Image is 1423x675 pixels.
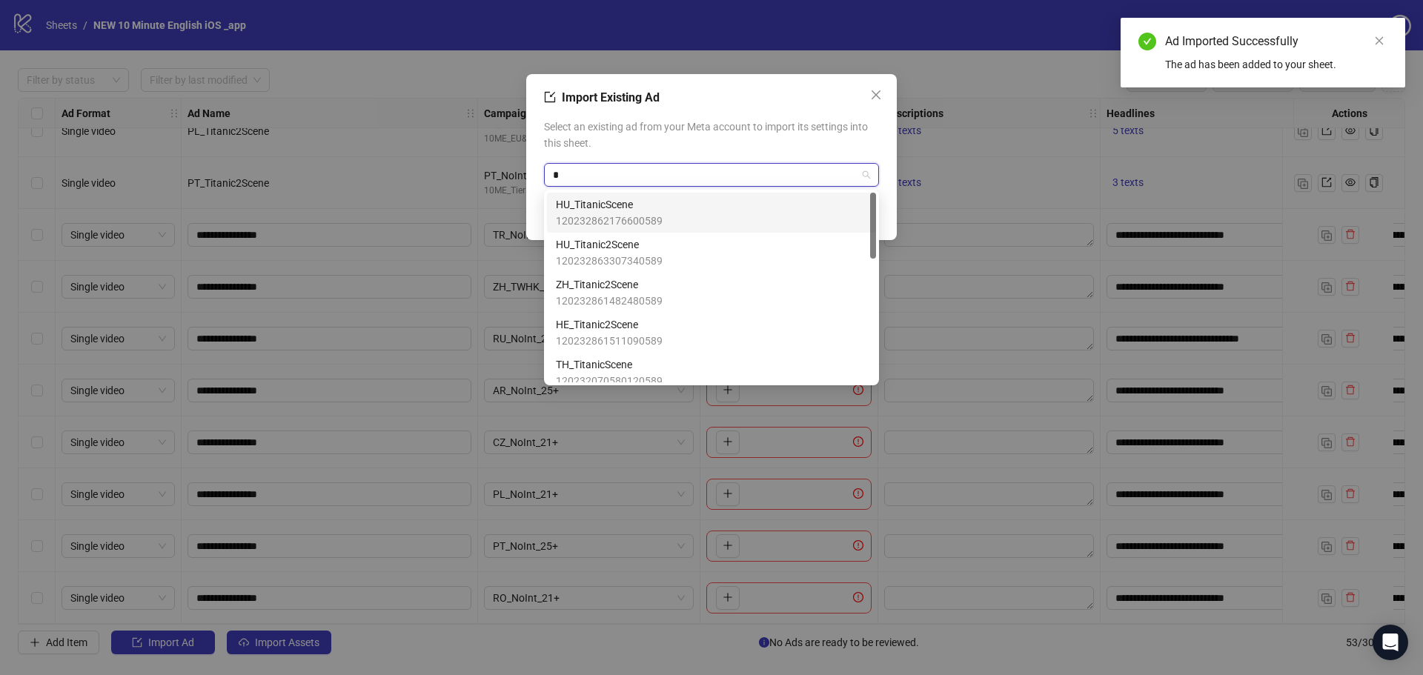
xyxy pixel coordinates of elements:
button: Close [864,83,888,107]
span: HU_Titanic2Scene [556,236,663,253]
span: 120232862176600589 [556,213,663,229]
span: 120232861511090589 [556,333,663,349]
span: Import Existing Ad [562,90,660,104]
div: HU_Titanic2Scene [547,233,876,273]
div: Ad Imported Successfully [1165,33,1387,50]
span: TH_TitanicScene [556,356,663,373]
span: 120232863307340589 [556,253,663,269]
span: 120232070580120589 [556,373,663,389]
span: import [544,91,556,103]
span: Select an existing ad from your Meta account to import its settings into this sheet. [544,119,879,151]
span: ZH_Titanic2Scene [556,276,663,293]
a: Close [1371,33,1387,49]
div: The ad has been added to your sheet. [1165,56,1387,73]
span: close [870,89,882,101]
span: close [1374,36,1384,46]
div: Open Intercom Messenger [1373,625,1408,660]
span: HU_TitanicScene [556,196,663,213]
div: TH_TitanicScene [547,353,876,393]
span: 120232861482480589 [556,293,663,309]
span: HE_Titanic2Scene [556,316,663,333]
div: HU_TitanicScene [547,193,876,233]
span: check-circle [1138,33,1156,50]
div: HE_Titanic2Scene [547,313,876,353]
div: ZH_Titanic2Scene [547,273,876,313]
